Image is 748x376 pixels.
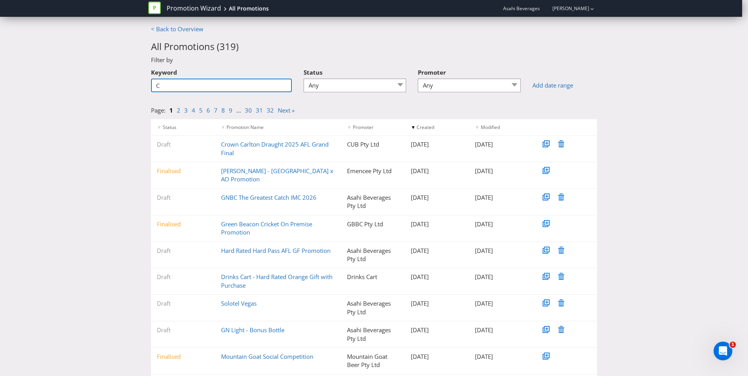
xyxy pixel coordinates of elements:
[469,140,533,149] div: [DATE]
[151,40,219,53] span: All Promotions (
[405,193,469,202] div: [DATE]
[145,56,603,64] div: Filter by
[221,167,333,183] a: [PERSON_NAME] - [GEOGRAPHIC_DATA] x AO Promotion
[417,124,434,131] span: Created
[341,247,405,263] div: Asahi Beverages Pty Ltd
[245,106,252,114] a: 30
[229,106,232,114] a: 9
[229,5,269,13] div: All Promotions
[405,140,469,149] div: [DATE]
[353,124,374,131] span: Promoter
[151,193,215,202] div: Draft
[469,193,533,202] div: [DATE]
[405,353,469,361] div: [DATE]
[469,273,533,281] div: [DATE]
[418,68,446,76] span: Promoter
[278,106,295,114] a: Next »
[151,79,292,92] input: Filter promotions...
[207,106,210,114] a: 6
[730,342,736,348] span: 1
[169,106,173,114] a: 1
[151,247,215,255] div: Draft
[341,326,405,343] div: Asahi Beverages Pty Ltd
[469,326,533,334] div: [DATE]
[157,124,162,131] span: ▼
[347,124,352,131] span: ▼
[532,81,597,90] a: Add date range
[405,220,469,228] div: [DATE]
[469,167,533,175] div: [DATE]
[469,299,533,308] div: [DATE]
[151,299,215,308] div: Draft
[341,167,405,175] div: Emencee Pty Ltd
[151,140,215,149] div: Draft
[469,220,533,228] div: [DATE]
[151,273,215,281] div: Draft
[341,140,405,149] div: CUB Pty Ltd
[167,4,221,13] a: Promotion Wizard
[151,106,165,114] span: Page:
[475,124,480,131] span: ▼
[177,106,180,114] a: 2
[469,353,533,361] div: [DATE]
[481,124,500,131] span: Modified
[236,106,245,115] li: ...
[151,25,203,33] a: < Back to Overview
[405,299,469,308] div: [DATE]
[199,106,203,114] a: 5
[405,247,469,255] div: [DATE]
[219,40,236,53] span: 319
[227,124,264,131] span: Promotion Name
[221,140,329,156] a: Crown Carlton Draught 2025 AFL Grand Final
[341,220,405,228] div: GBBC Pty Ltd
[405,326,469,334] div: [DATE]
[304,68,322,76] span: Status
[163,124,176,131] span: Status
[192,106,195,114] a: 4
[405,273,469,281] div: [DATE]
[469,247,533,255] div: [DATE]
[151,64,177,77] label: Keyword
[411,124,415,131] span: ▼
[151,353,215,361] div: Finalised
[221,220,312,236] a: Green Beacon Cricket On Premise Promotion
[151,220,215,228] div: Finalised
[221,273,333,289] a: Drinks Cart - Hard Rated Orange Gift with Purchase
[545,5,589,12] a: [PERSON_NAME]
[184,106,188,114] a: 3
[221,299,257,307] a: Solotel Vegas
[214,106,218,114] a: 7
[341,273,405,281] div: Drinks Cart
[221,326,284,334] a: GN Light - Bonus Bottle
[221,247,331,254] a: Hard Rated Hard Pass AFL GF Promotion
[256,106,263,114] a: 31
[151,326,215,334] div: Draft
[236,40,239,53] span: )
[221,353,313,360] a: Mountain Goat Social Competition
[221,193,316,201] a: GNBC The Greatest Catch IMC 2026
[341,353,405,369] div: Mountain Goat Beer Pty Ltd
[221,106,225,114] a: 8
[341,193,405,210] div: Asahi Beverages Pty Ltd
[151,167,215,175] div: Finalised
[341,299,405,316] div: Asahi Beverages Pty Ltd
[503,5,540,12] span: Asahi Beverages
[714,342,732,360] iframe: Intercom live chat
[405,167,469,175] div: [DATE]
[221,124,226,131] span: ▼
[267,106,274,114] a: 32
